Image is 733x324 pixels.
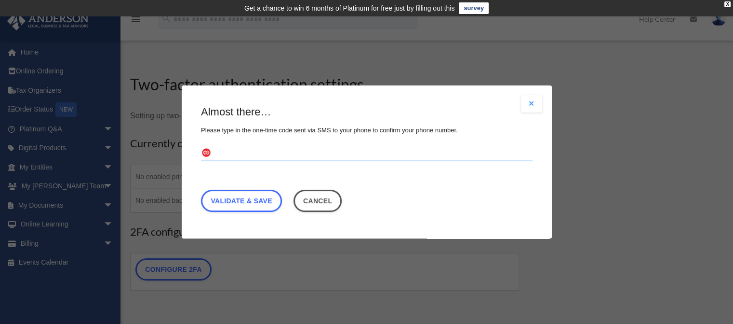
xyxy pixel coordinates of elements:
[201,190,282,212] a: Validate & Save
[201,125,533,136] p: Please type in the one-time code sent via SMS to your phone to confirm your phone number.
[201,105,533,120] h3: Almost there…
[244,2,455,14] div: Get a chance to win 6 months of Platinum for free just by filling out this
[293,190,342,212] button: Close this dialog window
[521,95,542,113] button: Close modal
[724,1,731,7] div: close
[459,2,489,14] a: survey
